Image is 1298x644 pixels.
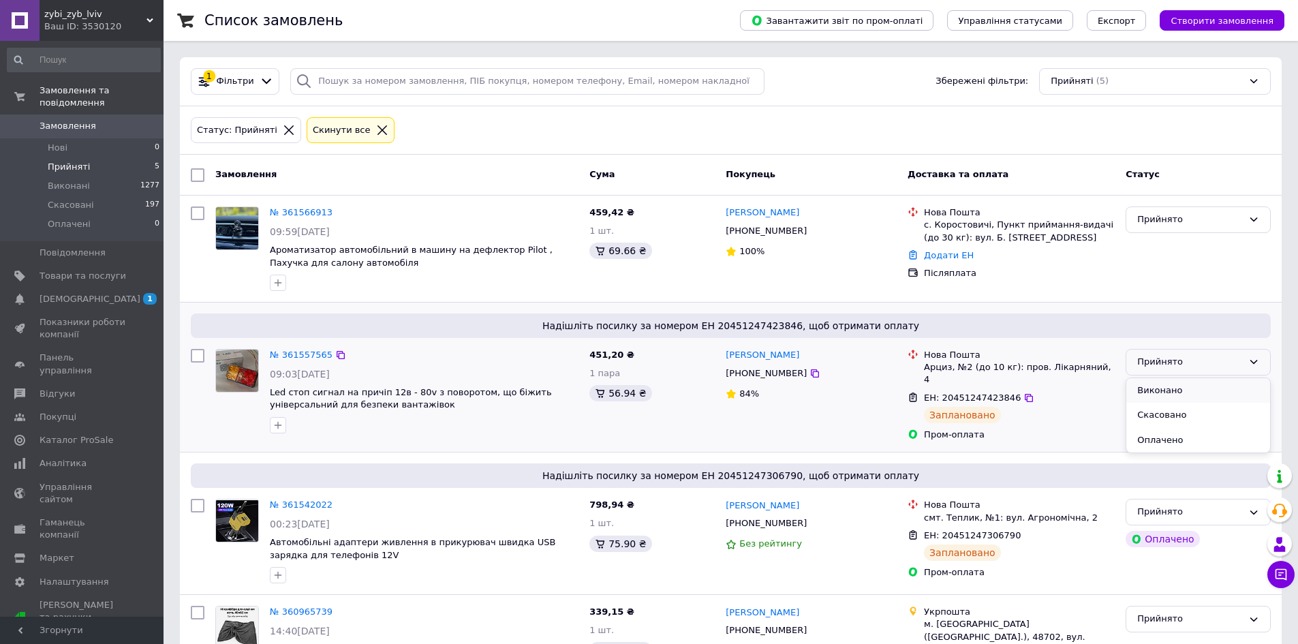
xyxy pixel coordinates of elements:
[924,267,1115,279] div: Післяплата
[145,199,159,211] span: 197
[1087,10,1147,31] button: Експорт
[1267,561,1295,588] button: Чат з покупцем
[216,350,258,392] img: Фото товару
[1126,531,1199,547] div: Оплачено
[270,519,330,530] span: 00:23[DATE]
[155,142,159,154] span: 0
[40,85,164,109] span: Замовлення та повідомлення
[1137,355,1243,369] div: Прийнято
[48,218,91,230] span: Оплачені
[723,365,809,382] div: [PHONE_NUMBER]
[270,607,333,617] a: № 360965739
[270,207,333,217] a: № 361566913
[924,545,1001,561] div: Заплановано
[48,161,90,173] span: Прийняті
[924,349,1115,361] div: Нова Пошта
[958,16,1062,26] span: Управління статусами
[155,218,159,230] span: 0
[924,606,1115,618] div: Укрпошта
[739,388,759,399] span: 84%
[215,169,277,179] span: Замовлення
[726,500,799,512] a: [PERSON_NAME]
[194,123,280,138] div: Статус: Прийняті
[155,161,159,173] span: 5
[739,246,764,256] span: 100%
[270,245,553,268] a: Ароматизатор автомобільний в машину на дефлектор Pilot , Пахучка для салону автомобіля
[215,349,259,393] a: Фото товару
[40,576,109,588] span: Налаштування
[589,518,614,528] span: 1 шт.
[726,349,799,362] a: [PERSON_NAME]
[204,12,343,29] h1: Список замовлень
[589,536,651,552] div: 75.90 ₴
[143,293,157,305] span: 1
[40,411,76,423] span: Покупці
[924,206,1115,219] div: Нова Пошта
[1126,378,1270,403] li: Виконано
[40,457,87,470] span: Аналітика
[40,270,126,282] span: Товари та послуги
[216,500,258,542] img: Фото товару
[40,481,126,506] span: Управління сайтом
[40,552,74,564] span: Маркет
[589,385,651,401] div: 56.94 ₴
[270,350,333,360] a: № 361557565
[1126,403,1270,428] li: Скасовано
[924,393,1021,403] span: ЕН: 20451247423846
[924,429,1115,441] div: Пром-оплата
[924,250,974,260] a: Додати ЕН
[924,512,1115,524] div: смт. Теплик, №1: вул. Агрономічна, 2
[1137,213,1243,227] div: Прийнято
[723,222,809,240] div: [PHONE_NUMBER]
[215,206,259,250] a: Фото товару
[40,517,126,541] span: Гаманець компанії
[924,219,1115,243] div: с. Коростовичі, Пункт приймання-видачі (до 30 кг): вул. Б. [STREET_ADDRESS]
[48,199,94,211] span: Скасовані
[1096,76,1109,86] span: (5)
[589,607,634,617] span: 339,15 ₴
[589,169,615,179] span: Cума
[44,8,146,20] span: zybi_zyb_lviv
[1137,612,1243,626] div: Прийнято
[44,20,164,33] div: Ваш ID: 3530120
[40,434,113,446] span: Каталог ProSale
[40,293,140,305] span: [DEMOGRAPHIC_DATA]
[40,599,126,637] span: [PERSON_NAME] та рахунки
[1171,16,1273,26] span: Створити замовлення
[40,120,96,132] span: Замовлення
[270,626,330,637] span: 14:40[DATE]
[1137,505,1243,519] div: Прийнято
[1051,75,1093,88] span: Прийняті
[215,499,259,542] a: Фото товару
[48,180,90,192] span: Виконані
[217,75,254,88] span: Фільтри
[740,10,933,31] button: Завантажити звіт по пром-оплаті
[723,515,809,532] div: [PHONE_NUMBER]
[1098,16,1136,26] span: Експорт
[924,530,1021,540] span: ЕН: 20451247306790
[270,537,555,560] a: Автомобільні адаптери живлення в прикурювач швидка USB зарядка для телефонів 12V
[908,169,1008,179] span: Доставка та оплата
[924,361,1115,386] div: Арциз, №2 (до 10 кг): пров. Лікарняний, 4
[48,142,67,154] span: Нові
[1126,169,1160,179] span: Статус
[589,500,634,510] span: 798,94 ₴
[40,316,126,341] span: Показники роботи компанії
[936,75,1028,88] span: Збережені фільтри:
[290,68,764,95] input: Пошук за номером замовлення, ПІБ покупця, номером телефону, Email, номером накладної
[589,368,620,378] span: 1 пара
[751,14,923,27] span: Завантажити звіт по пром-оплаті
[310,123,373,138] div: Cкинути все
[726,169,775,179] span: Покупець
[196,469,1265,482] span: Надішліть посилку за номером ЕН 20451247306790, щоб отримати оплату
[270,226,330,237] span: 09:59[DATE]
[726,206,799,219] a: [PERSON_NAME]
[270,387,552,410] span: Led стоп сигнал на причіп 12в - 80v з поворотом, що біжить універсальний для безпеки вантажівок
[739,538,802,549] span: Без рейтингу
[1160,10,1284,31] button: Створити замовлення
[589,625,614,635] span: 1 шт.
[589,243,651,259] div: 69.66 ₴
[726,607,799,619] a: [PERSON_NAME]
